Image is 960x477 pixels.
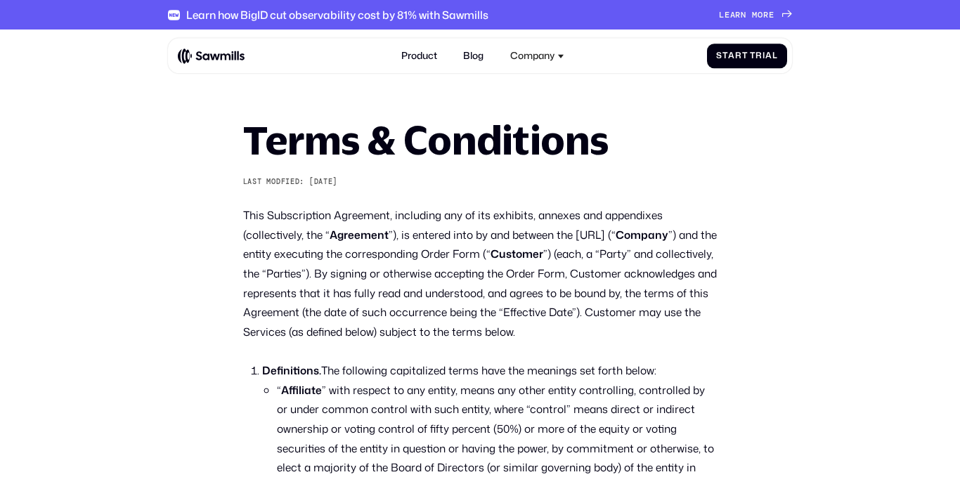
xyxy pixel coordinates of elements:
span: L [719,10,725,20]
a: Learnmore [719,10,792,20]
div: Company [503,43,571,69]
span: i [763,51,765,60]
a: StartTrial [707,44,788,68]
span: T [750,51,755,60]
strong: Definitions. [262,362,321,378]
strong: Customer [491,246,543,261]
span: r [735,10,741,20]
span: e [725,10,730,20]
span: r [763,10,769,20]
div: Learn how BigID cut observability cost by 81% with Sawmills [186,8,488,21]
span: r [755,51,763,60]
a: Product [394,43,443,69]
strong: Agreement [330,227,389,242]
span: S [716,51,722,60]
span: n [741,10,746,20]
span: t [722,51,728,60]
span: o [758,10,763,20]
span: e [769,10,774,20]
span: a [728,51,735,60]
span: l [772,51,778,60]
span: a [765,51,772,60]
div: Company [510,50,554,61]
h1: Terms & Conditions [243,120,717,159]
strong: Affiliate [281,382,322,398]
strong: Company [616,227,668,242]
span: m [752,10,758,20]
p: This Subscription Agreement, including any of its exhibits, annexes and appendixes (collectively,... [243,206,717,342]
h6: LAST MODFIED: [DATE] [243,178,717,186]
span: r [735,51,742,60]
a: Blog [456,43,491,69]
span: t [742,51,748,60]
span: a [730,10,736,20]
